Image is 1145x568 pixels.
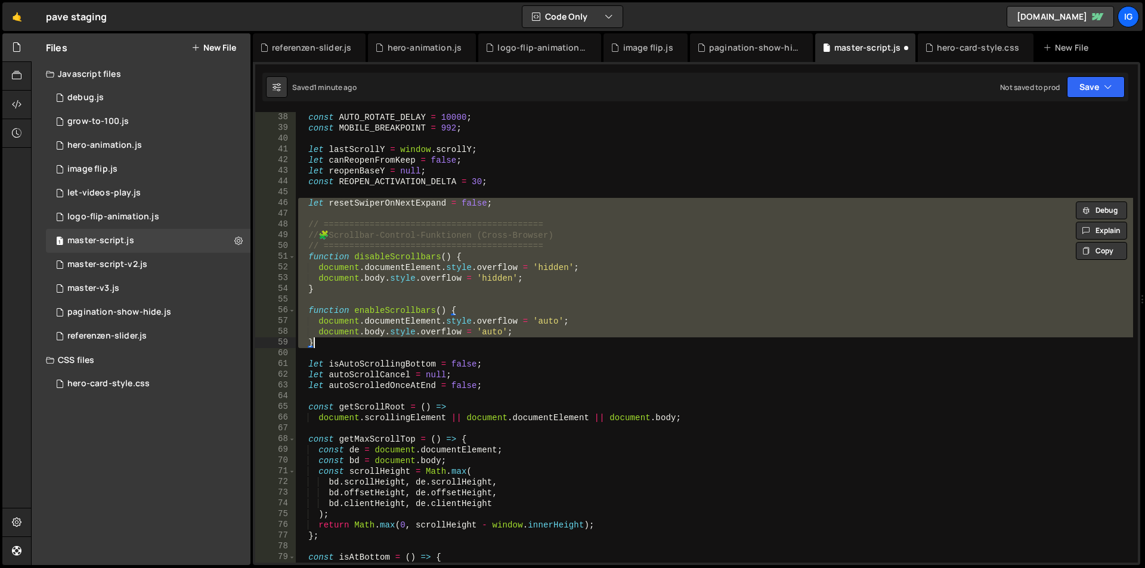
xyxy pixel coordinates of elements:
[255,273,296,284] div: 53
[67,164,117,175] div: image flip.js
[255,391,296,402] div: 64
[255,337,296,348] div: 59
[1076,201,1127,219] button: Debug
[46,372,250,396] div: 16760/45784.css
[255,284,296,294] div: 54
[292,82,357,92] div: Saved
[255,155,296,166] div: 42
[67,378,150,389] div: hero-card-style.css
[255,455,296,466] div: 70
[497,42,587,54] div: logo-flip-animation.js
[67,331,147,342] div: referenzen-slider.js
[67,116,129,127] div: grow-to-100.js
[1076,222,1127,240] button: Explain
[709,42,799,54] div: pagination-show-hide.js
[46,205,250,229] div: 16760/46375.js
[272,42,351,54] div: referenzen-slider.js
[56,237,63,247] span: 1
[255,359,296,370] div: 61
[255,488,296,498] div: 73
[46,253,250,277] div: 16760/45980.js
[2,2,32,31] a: 🤙
[834,42,901,54] div: master-script.js
[255,209,296,219] div: 47
[255,166,296,176] div: 43
[1043,42,1093,54] div: New File
[255,370,296,380] div: 62
[67,212,159,222] div: logo-flip-animation.js
[46,134,250,157] div: 16760/45785.js
[623,42,673,54] div: image flip.js
[255,348,296,359] div: 60
[388,42,462,54] div: hero-animation.js
[255,144,296,155] div: 41
[32,62,250,86] div: Javascript files
[255,520,296,530] div: 76
[46,300,250,324] div: 16760/46600.js
[255,187,296,198] div: 45
[255,445,296,455] div: 69
[255,434,296,445] div: 68
[46,41,67,54] h2: Files
[32,348,250,372] div: CSS files
[255,123,296,134] div: 39
[255,219,296,230] div: 48
[46,110,250,134] div: 16760/45783.js
[255,530,296,541] div: 77
[46,277,250,300] div: 16760/46055.js
[1007,6,1114,27] a: [DOMAIN_NAME]
[255,380,296,391] div: 63
[522,6,623,27] button: Code Only
[255,477,296,488] div: 72
[255,176,296,187] div: 44
[1076,242,1127,260] button: Copy
[314,82,357,92] div: 1 minute ago
[255,498,296,509] div: 74
[67,140,142,151] div: hero-animation.js
[46,157,250,181] div: 16760/46741.js
[255,294,296,305] div: 55
[255,423,296,434] div: 67
[255,327,296,337] div: 58
[67,283,119,294] div: master-v3.js
[255,316,296,327] div: 57
[255,466,296,477] div: 71
[255,412,296,423] div: 66
[255,252,296,262] div: 51
[191,43,236,52] button: New File
[46,324,250,348] div: 16760/47295.js
[1118,6,1139,27] a: ig
[255,541,296,552] div: 78
[67,188,141,198] div: let-videos-play.js
[1000,82,1060,92] div: Not saved to prod
[255,305,296,316] div: 56
[67,307,171,318] div: pagination-show-hide.js
[46,10,107,24] div: pave staging
[67,235,134,246] div: master-script.js
[937,42,1019,54] div: hero-card-style.css
[67,259,147,270] div: master-script-v2.js
[46,181,250,205] div: 16760/46836.js
[255,112,296,123] div: 38
[255,509,296,520] div: 75
[255,262,296,273] div: 52
[255,241,296,252] div: 50
[255,134,296,144] div: 40
[46,229,250,253] div: 16760/45786.js
[1067,76,1125,98] button: Save
[255,230,296,241] div: 49
[67,92,104,103] div: debug.js
[255,198,296,209] div: 46
[255,402,296,412] div: 65
[255,552,296,563] div: 79
[46,86,250,110] div: 16760/46602.js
